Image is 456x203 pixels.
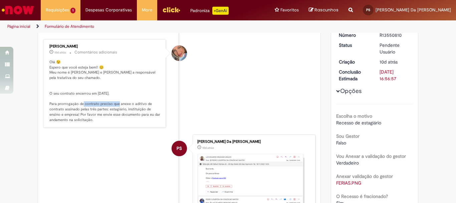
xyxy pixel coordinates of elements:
span: 10d atrás [202,146,214,150]
time: 19/09/2025 13:56:49 [202,146,214,150]
ul: Trilhas de página [5,20,299,33]
div: [PERSON_NAME] [49,44,161,48]
span: Verdadeiro [336,160,359,166]
dt: Criação [334,59,375,65]
dt: Status [334,42,375,48]
a: Página inicial [7,24,30,29]
span: [PERSON_NAME] Da [PERSON_NAME] [376,7,451,13]
span: PS [177,140,182,157]
a: Download de FERIAS.PNG [336,180,361,186]
div: Pedro Cleverton Da Conceicao Santos [172,141,187,156]
p: +GenAi [212,7,229,15]
div: [DATE] 16:56:57 [380,69,411,82]
div: Padroniza [190,7,229,15]
a: Rascunhos [309,7,338,13]
div: [PERSON_NAME] Da [PERSON_NAME] [197,140,308,144]
div: Pendente Usuário [380,42,411,55]
b: Escolha o motivo [336,113,372,119]
span: Recesso de estagiário [336,120,381,126]
dt: Número [334,32,375,38]
span: Despesas Corporativas [85,7,132,13]
div: Jacqueline Andrade Galani [172,45,187,61]
span: 10d atrás [54,50,66,55]
img: click_logo_yellow_360x200.png [162,5,180,15]
span: Falso [336,140,346,146]
b: Anexar validação do gestor [336,173,393,179]
span: Favoritos [280,7,299,13]
span: 1 [70,8,75,13]
img: ServiceNow [1,3,35,17]
small: Comentários adicionais [74,49,117,55]
b: Vou Anexar a validação do gestor [336,153,406,159]
b: O Recesso é fracionado? [336,193,388,199]
div: R13550810 [380,32,411,38]
b: Sou Gestor [336,133,360,139]
a: Formulário de Atendimento [45,24,94,29]
time: 19/09/2025 13:56:54 [380,59,398,65]
span: Requisições [46,7,69,13]
span: Rascunhos [314,7,338,13]
dt: Conclusão Estimada [334,69,375,82]
p: Olá 😉 Espero que você esteja bem!! 😊 Meu nome é [PERSON_NAME] e [PERSON_NAME] a responsável pela ... [49,60,161,122]
div: 19/09/2025 13:56:54 [380,59,411,65]
span: PS [366,8,370,12]
span: 10d atrás [380,59,398,65]
time: 19/09/2025 14:21:16 [54,50,66,55]
span: More [142,7,152,13]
